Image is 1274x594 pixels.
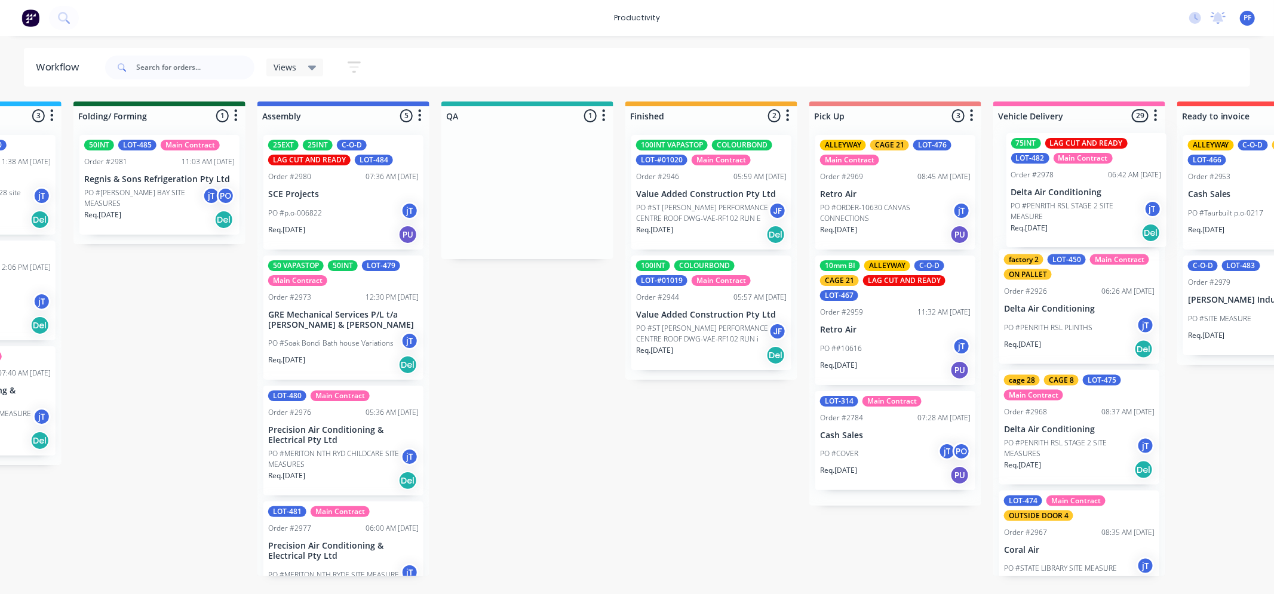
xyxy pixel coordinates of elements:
span: Views [274,61,296,73]
div: Workflow [36,60,85,75]
span: PF [1244,13,1251,23]
div: productivity [608,9,666,27]
img: Factory [22,9,39,27]
input: Search for orders... [136,56,254,79]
